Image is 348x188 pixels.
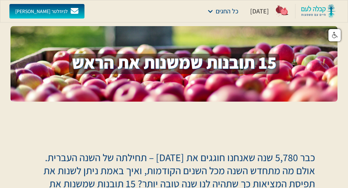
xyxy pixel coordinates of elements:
a: [DATE] [247,4,292,19]
div: כל החגים [204,4,241,19]
div: כל החגים [216,6,239,16]
div: [DATE] [250,7,269,16]
a: לחץ להפעלת אפשרויות נגישות [328,29,341,41]
img: kabbalah-laam-logo-colored-transparent [301,4,336,19]
a: [PERSON_NAME] לניוזלטר [9,4,84,19]
img: נגישות [332,32,339,38]
h1: 15 תובנות שמשנות את הראש [69,54,279,74]
div: [PERSON_NAME] לניוזלטר [15,8,68,15]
